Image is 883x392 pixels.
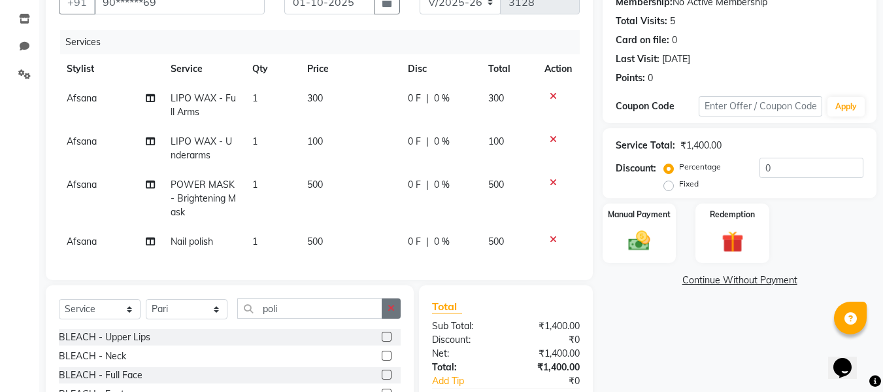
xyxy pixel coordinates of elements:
[60,30,590,54] div: Services
[307,236,323,247] span: 500
[422,374,520,388] a: Add Tip
[252,92,258,104] span: 1
[616,52,659,66] div: Last Visit:
[67,236,97,247] span: Afsana
[488,135,504,147] span: 100
[827,97,865,116] button: Apply
[426,178,429,192] span: |
[648,71,653,85] div: 0
[828,340,870,379] iframe: chat widget
[59,349,126,363] div: BLEACH - Neck
[422,319,506,333] div: Sub Total:
[400,54,480,84] th: Disc
[252,179,258,190] span: 1
[252,236,258,247] span: 1
[520,374,590,388] div: ₹0
[307,135,323,147] span: 100
[670,14,675,28] div: 5
[67,135,97,147] span: Afsana
[171,236,213,247] span: Nail polish
[426,235,429,249] span: |
[608,209,671,221] label: Manual Payment
[171,179,236,218] span: POWER MASK - Brightening Mask
[506,361,590,374] div: ₹1,400.00
[679,161,721,173] label: Percentage
[616,99,698,113] div: Coupon Code
[422,347,506,361] div: Net:
[679,178,699,190] label: Fixed
[408,92,421,105] span: 0 F
[662,52,690,66] div: [DATE]
[488,236,504,247] span: 500
[426,135,429,149] span: |
[605,274,874,287] a: Continue Without Payment
[710,209,755,221] label: Redemption
[488,92,504,104] span: 300
[537,54,580,84] th: Action
[408,178,421,192] span: 0 F
[616,14,667,28] div: Total Visits:
[59,54,163,84] th: Stylist
[506,347,590,361] div: ₹1,400.00
[506,319,590,333] div: ₹1,400.00
[422,361,506,374] div: Total:
[299,54,400,84] th: Price
[616,139,675,152] div: Service Total:
[307,179,323,190] span: 500
[237,298,382,319] input: Search or Scan
[434,178,450,192] span: 0 %
[171,92,236,118] span: LIPO WAX - Full Arms
[506,333,590,347] div: ₹0
[408,235,421,249] span: 0 F
[67,179,97,190] span: Afsana
[434,135,450,149] span: 0 %
[171,135,232,161] span: LIPO WAX - Underarms
[252,135,258,147] span: 1
[480,54,537,84] th: Total
[616,33,669,47] div: Card on file:
[488,179,504,190] span: 500
[434,235,450,249] span: 0 %
[432,300,462,313] span: Total
[680,139,722,152] div: ₹1,400.00
[434,92,450,105] span: 0 %
[163,54,244,84] th: Service
[699,96,822,116] input: Enter Offer / Coupon Code
[59,330,150,344] div: BLEACH - Upper Lips
[426,92,429,105] span: |
[422,333,506,347] div: Discount:
[616,162,656,175] div: Discount:
[59,368,142,382] div: BLEACH - Full Face
[672,33,677,47] div: 0
[67,92,97,104] span: Afsana
[408,135,421,149] span: 0 F
[622,228,657,253] img: _cash.svg
[244,54,299,84] th: Qty
[616,71,645,85] div: Points:
[307,92,323,104] span: 300
[715,228,750,255] img: _gift.svg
